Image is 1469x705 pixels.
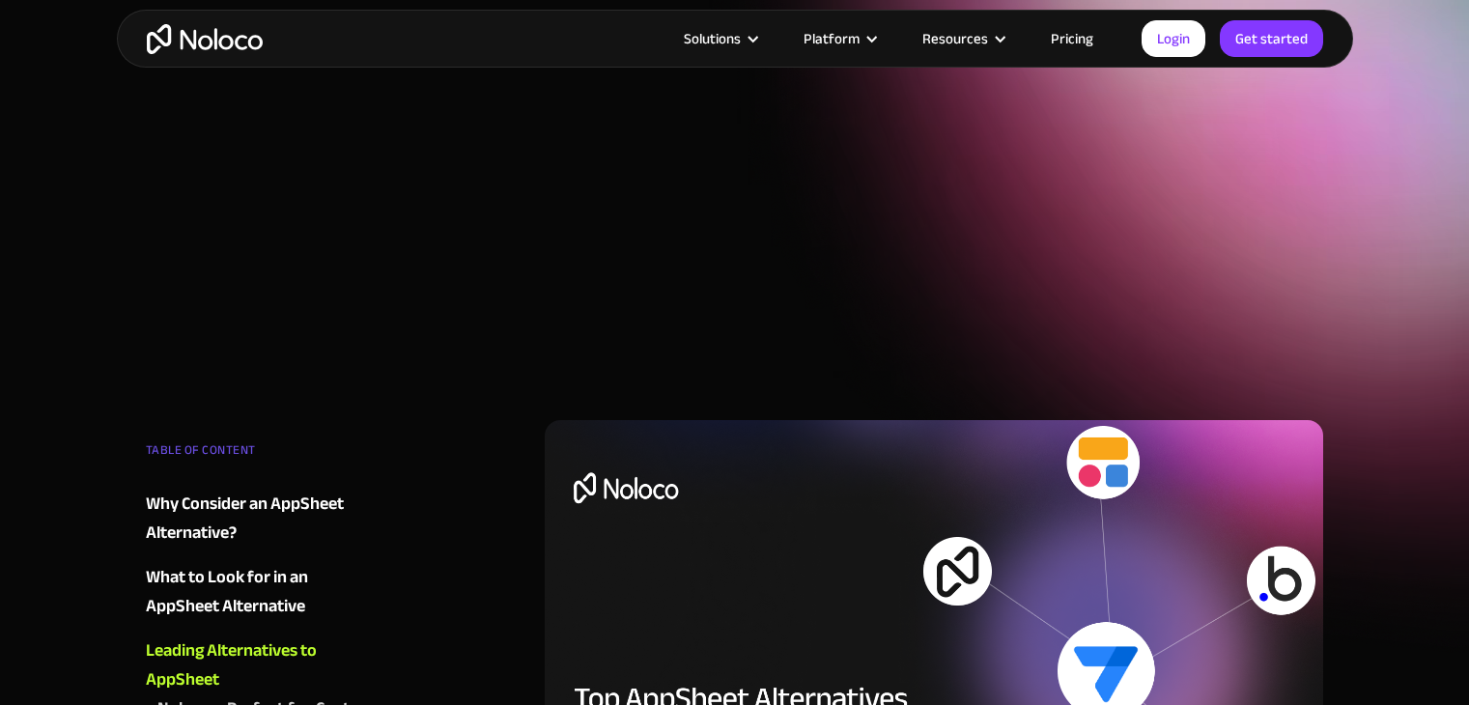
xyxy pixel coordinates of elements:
div: Solutions [684,26,741,51]
a: Why Consider an AppSheet Alternative? [146,490,380,548]
div: Platform [804,26,860,51]
div: Platform [779,26,898,51]
a: Leading Alternatives to AppSheet [146,636,380,694]
a: home [147,24,263,54]
div: Solutions [660,26,779,51]
a: Pricing [1027,26,1117,51]
div: Resources [898,26,1027,51]
a: What to Look for in an AppSheet Alternative [146,563,380,621]
a: Login [1142,20,1205,57]
a: Get started [1220,20,1323,57]
div: Resources [922,26,988,51]
div: TABLE OF CONTENT [146,436,380,474]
